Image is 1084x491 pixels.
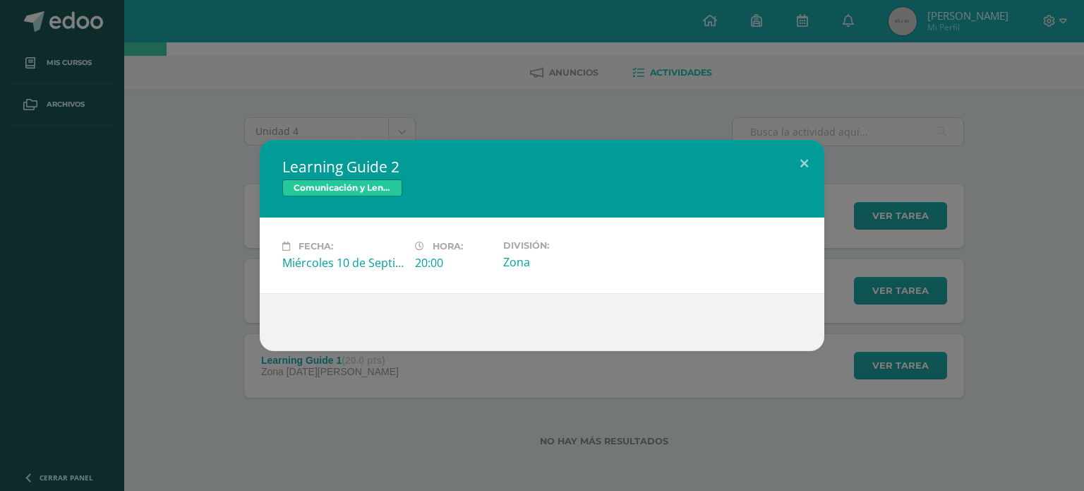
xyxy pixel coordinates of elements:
label: División: [503,240,625,251]
span: Hora: [433,241,463,252]
span: Comunicación y Lenguaje, Idioma Extranjero Inglés [282,179,402,196]
span: Fecha: [299,241,333,252]
div: Miércoles 10 de Septiembre [282,255,404,271]
button: Close (Esc) [784,140,824,188]
div: Zona [503,254,625,270]
h2: Learning Guide 2 [282,157,802,177]
div: 20:00 [415,255,492,271]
